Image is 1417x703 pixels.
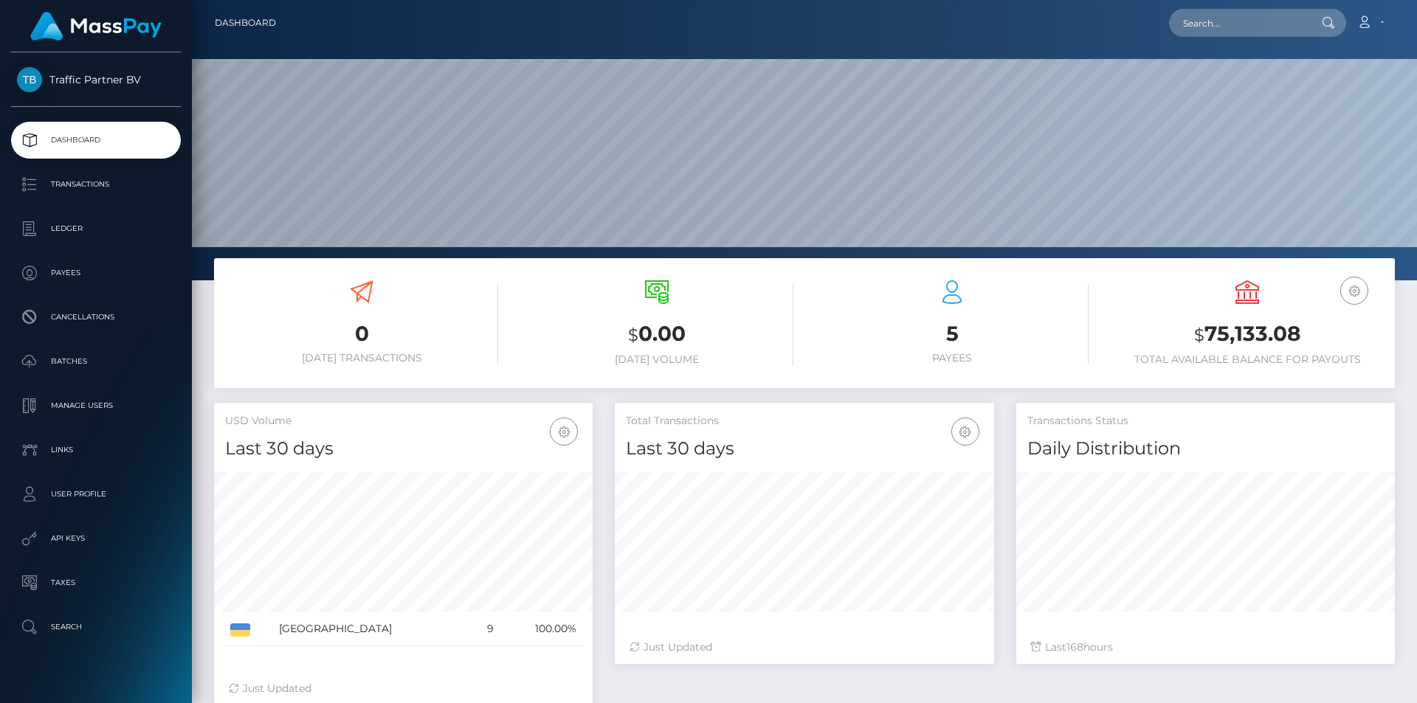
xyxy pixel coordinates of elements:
[626,436,982,462] h4: Last 30 days
[11,122,181,159] a: Dashboard
[816,352,1089,364] h6: Payees
[17,306,175,328] p: Cancellations
[628,325,638,345] small: $
[230,623,250,637] img: UA.png
[11,432,181,468] a: Links
[499,612,582,646] td: 100.00%
[215,7,276,38] a: Dashboard
[17,616,175,638] p: Search
[225,414,582,429] h5: USD Volume
[17,173,175,195] p: Transactions
[11,520,181,557] a: API Keys
[11,564,181,601] a: Taxes
[17,350,175,373] p: Batches
[225,319,498,348] h3: 0
[11,166,181,203] a: Transactions
[11,73,181,86] span: Traffic Partner BV
[225,436,582,462] h4: Last 30 days
[11,343,181,380] a: Batches
[17,395,175,417] p: Manage Users
[1111,353,1384,366] h6: Total Available Balance for Payouts
[11,609,181,645] a: Search
[1027,414,1384,429] h5: Transactions Status
[816,319,1089,348] h3: 5
[11,299,181,336] a: Cancellations
[1031,640,1380,655] div: Last hours
[225,352,498,364] h6: [DATE] Transactions
[1169,9,1308,37] input: Search...
[11,210,181,247] a: Ledger
[229,681,578,696] div: Just Updated
[520,353,793,366] h6: [DATE] Volume
[30,12,162,41] img: MassPay Logo
[17,439,175,461] p: Links
[1111,319,1384,350] h3: 75,133.08
[472,612,499,646] td: 9
[630,640,979,655] div: Just Updated
[17,572,175,594] p: Taxes
[11,387,181,424] a: Manage Users
[17,262,175,284] p: Payees
[17,67,42,92] img: Traffic Partner BV
[520,319,793,350] h3: 0.00
[274,612,472,646] td: [GEOGRAPHIC_DATA]
[17,527,175,550] p: API Keys
[17,218,175,240] p: Ledger
[626,414,982,429] h5: Total Transactions
[11,476,181,513] a: User Profile
[1027,436,1384,462] h4: Daily Distribution
[1066,640,1083,654] span: 168
[17,129,175,151] p: Dashboard
[17,483,175,505] p: User Profile
[1194,325,1204,345] small: $
[11,254,181,291] a: Payees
